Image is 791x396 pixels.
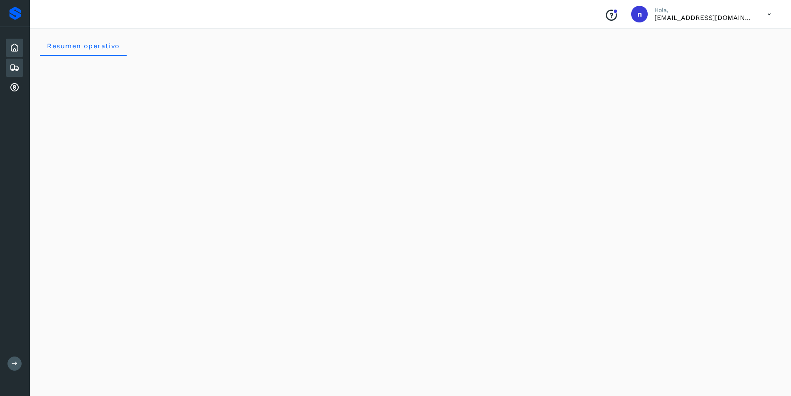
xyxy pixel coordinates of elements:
[6,79,23,97] div: Cuentas por cobrar
[6,59,23,77] div: Embarques
[654,7,754,14] p: Hola,
[47,42,120,50] span: Resumen operativo
[654,14,754,22] p: nchavez@aeo.mx
[6,39,23,57] div: Inicio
